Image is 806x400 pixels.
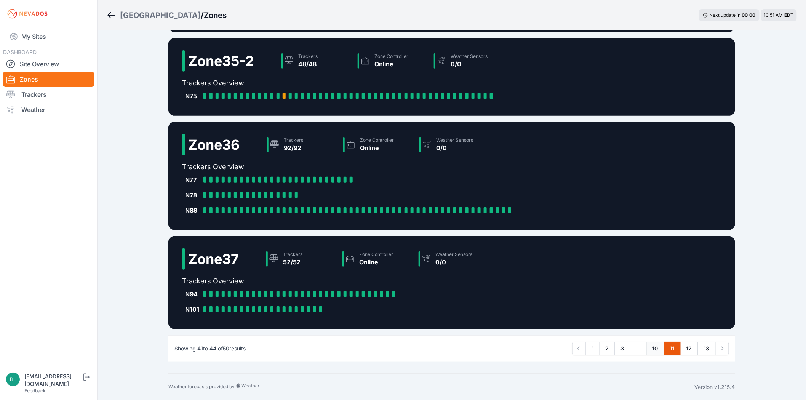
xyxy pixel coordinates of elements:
div: Online [359,258,393,267]
span: 41 [197,345,203,352]
nav: Pagination [572,342,729,355]
div: Online [374,59,408,69]
a: 13 [698,342,716,355]
div: Weather Sensors [435,251,472,258]
span: 44 [209,345,216,352]
div: Weather Sensors [436,137,473,143]
div: 00 : 00 [742,12,756,18]
div: N75 [185,91,200,101]
h3: Zones [204,10,227,21]
p: Showing to of results [174,345,246,352]
div: 92/92 [284,143,303,152]
div: Trackers [284,137,303,143]
div: [EMAIL_ADDRESS][DOMAIN_NAME] [24,373,82,388]
h2: Trackers Overview [182,162,517,172]
div: Trackers [298,53,318,59]
a: Trackers52/52 [263,248,339,270]
nav: Breadcrumb [107,5,227,25]
h2: Zone 37 [188,251,239,267]
div: N94 [185,290,200,299]
a: My Sites [3,27,94,46]
h2: Zone 35-2 [188,53,254,69]
a: Weather Sensors0/0 [416,248,492,270]
div: Zone Controller [359,251,393,258]
span: DASHBOARD [3,49,37,55]
div: Trackers [283,251,302,258]
div: N77 [185,175,200,184]
span: 50 [223,345,229,352]
div: N78 [185,190,200,200]
div: Online [360,143,394,152]
a: [GEOGRAPHIC_DATA] [120,10,201,21]
a: 1 [585,342,600,355]
h2: Trackers Overview [182,276,492,286]
a: Weather Sensors0/0 [431,50,507,72]
span: 10:51 AM [764,12,783,18]
div: Zone Controller [374,53,408,59]
a: Trackers92/92 [264,134,340,155]
div: 0/0 [435,258,472,267]
a: Weather Sensors0/0 [416,134,493,155]
div: Weather Sensors [451,53,488,59]
div: N101 [185,305,200,314]
a: Site Overview [3,56,94,72]
div: 0/0 [436,143,473,152]
span: EDT [785,12,794,18]
a: 12 [680,342,698,355]
h2: Trackers Overview [182,78,507,88]
div: Weather forecasts provided by [168,383,695,391]
span: Next update in [710,12,741,18]
div: Zone Controller [360,137,394,143]
span: / [201,10,204,21]
img: blippencott@invenergy.com [6,373,20,386]
a: Trackers [3,87,94,102]
a: Weather [3,102,94,117]
a: 10 [646,342,664,355]
div: 0/0 [451,59,488,69]
h2: Zone 36 [188,137,240,152]
a: Zones [3,72,94,87]
a: Feedback [24,388,46,394]
a: 2 [600,342,615,355]
a: Trackers48/48 [278,50,355,72]
div: 48/48 [298,59,318,69]
div: 52/52 [283,258,302,267]
div: N89 [185,206,200,215]
span: ... [630,342,647,355]
a: 11 [664,342,681,355]
a: 3 [615,342,630,355]
img: Nevados [6,8,49,20]
div: Version v1.215.4 [695,383,735,391]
